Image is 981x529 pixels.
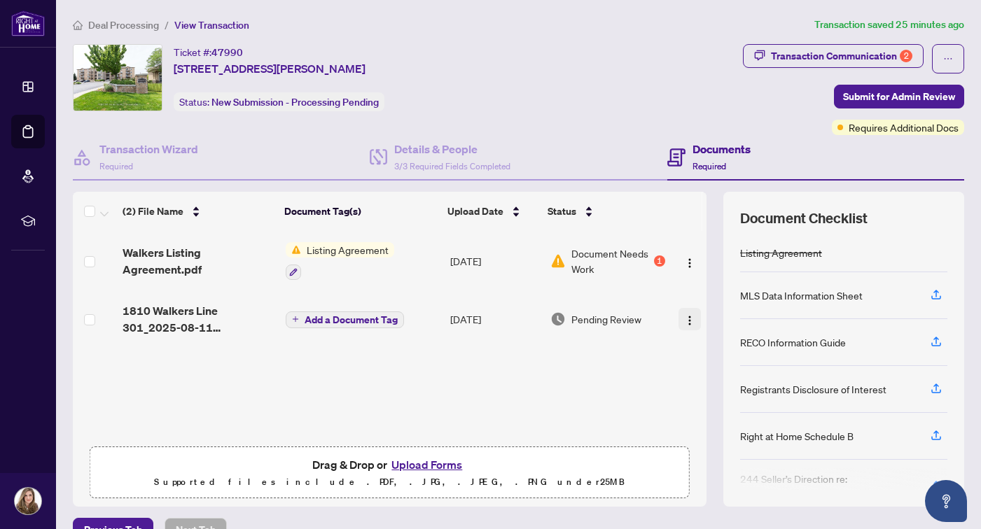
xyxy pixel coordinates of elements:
[740,209,868,228] span: Document Checklist
[571,246,651,276] span: Document Needs Work
[394,141,510,157] h4: Details & People
[834,85,964,108] button: Submit for Admin Review
[548,204,576,219] span: Status
[15,488,41,514] img: Profile Icon
[174,92,384,111] div: Status:
[286,311,404,328] button: Add a Document Tag
[654,255,665,267] div: 1
[174,44,243,60] div: Ticket #:
[286,242,394,280] button: Status IconListing Agreement
[814,17,964,33] article: Transaction saved 25 minutes ago
[743,44,924,68] button: Transaction Communication2
[925,480,967,522] button: Open asap
[99,141,198,157] h4: Transaction Wizard
[73,20,83,30] span: home
[301,242,394,258] span: Listing Agreement
[211,46,243,59] span: 47990
[211,96,379,108] span: New Submission - Processing Pending
[292,316,299,323] span: plus
[174,60,366,77] span: [STREET_ADDRESS][PERSON_NAME]
[849,120,959,135] span: Requires Additional Docs
[99,474,681,491] p: Supported files include .PDF, .JPG, .JPEG, .PNG under 25 MB
[286,310,404,328] button: Add a Document Tag
[771,45,912,67] div: Transaction Communication
[165,17,169,33] li: /
[550,253,566,269] img: Document Status
[550,311,566,327] img: Document Status
[684,315,695,326] img: Logo
[679,250,701,272] button: Logo
[900,50,912,62] div: 2
[447,204,503,219] span: Upload Date
[442,192,542,231] th: Upload Date
[542,192,667,231] th: Status
[286,242,301,258] img: Status Icon
[117,192,279,231] th: (2) File Name
[74,45,162,111] img: IMG-W12332365_1.jpg
[571,311,641,327] span: Pending Review
[99,161,133,171] span: Required
[740,288,863,303] div: MLS Data Information Sheet
[684,258,695,269] img: Logo
[740,381,886,397] div: Registrants Disclosure of Interest
[279,192,442,231] th: Document Tag(s)
[305,315,398,325] span: Add a Document Tag
[387,456,466,474] button: Upload Forms
[123,302,274,336] span: 1810 Walkers Line 301_2025-08-11 08_11_09.pdf
[88,19,159,31] span: Deal Processing
[123,204,183,219] span: (2) File Name
[740,334,846,350] div: RECO Information Guide
[693,141,751,157] h4: Documents
[679,308,701,330] button: Logo
[693,161,726,171] span: Required
[394,161,510,171] span: 3/3 Required Fields Completed
[445,231,545,291] td: [DATE]
[740,245,822,260] div: Listing Agreement
[445,291,545,347] td: [DATE]
[90,447,689,499] span: Drag & Drop orUpload FormsSupported files include .PDF, .JPG, .JPEG, .PNG under25MB
[11,10,45,36] img: logo
[312,456,466,474] span: Drag & Drop or
[740,428,854,444] div: Right at Home Schedule B
[174,19,249,31] span: View Transaction
[943,54,953,64] span: ellipsis
[123,244,274,278] span: Walkers Listing Agreement.pdf
[843,85,955,108] span: Submit for Admin Review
